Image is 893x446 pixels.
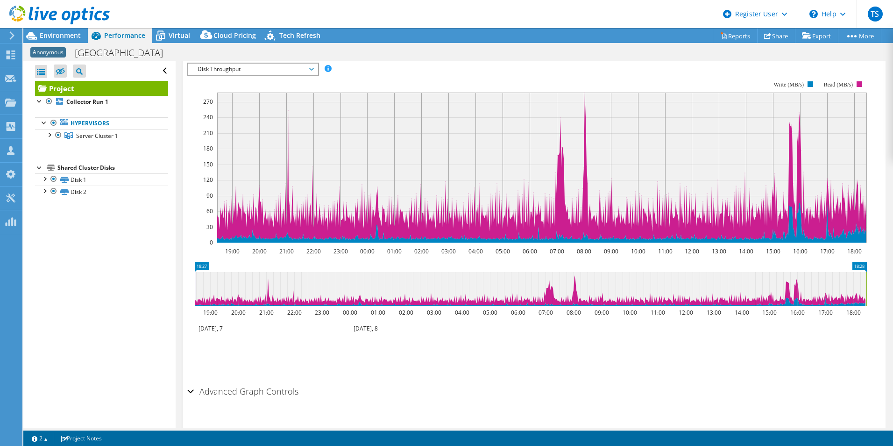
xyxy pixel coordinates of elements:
text: 17:00 [820,247,834,255]
a: Project [35,81,168,96]
text: Write (MB/s) [773,81,804,88]
text: 02:00 [398,309,413,317]
span: Environment [40,31,81,40]
text: 04:00 [454,309,469,317]
text: 00:00 [342,309,357,317]
span: Tech Refresh [279,31,320,40]
text: 20:00 [231,309,245,317]
a: Project Notes [54,432,108,444]
text: 240 [203,113,213,121]
text: 13:00 [706,309,721,317]
text: 16:00 [790,309,804,317]
text: 18:00 [847,247,861,255]
text: 01:00 [387,247,401,255]
a: Server Cluster 1 [35,129,168,142]
text: 22:00 [306,247,320,255]
text: 05:00 [482,309,497,317]
text: 15:00 [762,309,776,317]
b: Collector Run 1 [66,98,108,106]
text: 17:00 [818,309,832,317]
a: Disk 2 [35,186,168,198]
span: Anonymous [30,47,66,58]
text: 03:00 [426,309,441,317]
text: 06:00 [522,247,537,255]
text: 02:00 [414,247,428,255]
text: 13:00 [711,247,726,255]
text: 15:00 [765,247,780,255]
text: 30 [206,223,213,231]
text: 90 [206,192,213,200]
text: 09:00 [594,309,609,317]
a: Share [757,29,795,43]
text: 21:00 [259,309,273,317]
text: 14:00 [738,247,753,255]
text: 03:00 [441,247,455,255]
h1: [GEOGRAPHIC_DATA] [71,48,177,58]
text: 20:00 [252,247,266,255]
text: 60 [206,207,213,215]
text: 09:00 [603,247,618,255]
text: 23:00 [333,247,347,255]
text: 21:00 [279,247,293,255]
a: Collector Run 1 [35,96,168,108]
text: 12:00 [678,309,693,317]
text: 18:00 [846,309,860,317]
text: 08:00 [566,309,581,317]
text: 120 [203,176,213,184]
text: 11:00 [650,309,665,317]
svg: \n [809,10,818,18]
h2: Advanced Graph Controls [187,382,298,401]
text: 07:00 [549,247,564,255]
a: Disk 1 [35,173,168,186]
text: 210 [203,129,213,137]
span: Virtual [169,31,190,40]
a: Reports [713,29,758,43]
span: Server Cluster 1 [76,132,118,140]
a: More [838,29,881,43]
text: 08:00 [576,247,591,255]
a: Hypervisors [35,117,168,129]
div: Shared Cluster Disks [57,162,168,173]
text: 270 [203,98,213,106]
span: Disk Throughput [193,64,313,75]
text: 14:00 [734,309,749,317]
a: Export [795,29,838,43]
text: 10:00 [631,247,645,255]
span: Performance [104,31,145,40]
text: 180 [203,144,213,152]
a: 2 [25,432,54,444]
text: 11:00 [658,247,672,255]
text: 19:00 [203,309,217,317]
text: 07:00 [538,309,553,317]
text: 16:00 [793,247,807,255]
text: 00:00 [360,247,374,255]
text: 150 [203,160,213,168]
text: 0 [210,238,213,246]
text: 04:00 [468,247,482,255]
text: 10:00 [622,309,637,317]
text: 12:00 [684,247,699,255]
text: 23:00 [314,309,329,317]
text: 06:00 [510,309,525,317]
span: Cloud Pricing [213,31,256,40]
text: 22:00 [287,309,301,317]
text: 05:00 [495,247,510,255]
text: 19:00 [225,247,239,255]
span: TS [868,7,883,22]
text: Read (MB/s) [824,81,853,88]
text: 01:00 [370,309,385,317]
